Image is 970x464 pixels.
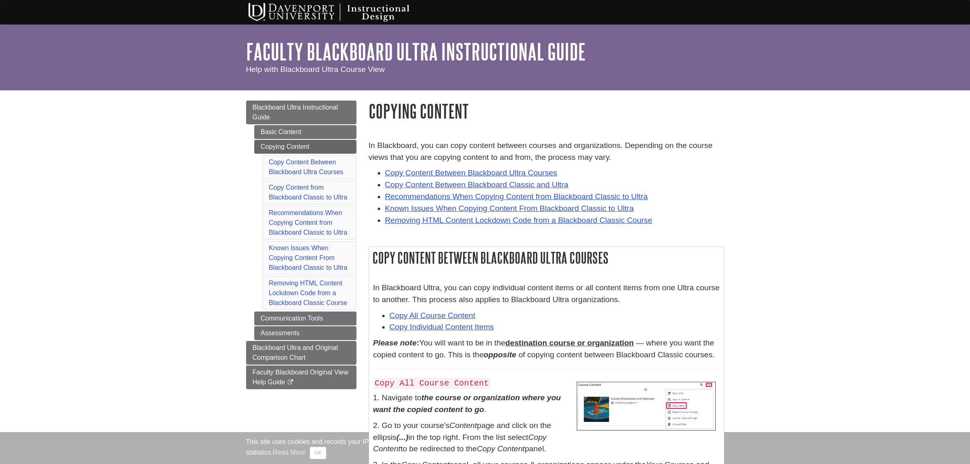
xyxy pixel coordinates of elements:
em: (...) [397,433,408,442]
a: Copy Content Between Blackboard Classic and Ultra [385,180,569,189]
a: Copy Content Between Blackboard Ultra Courses [269,159,343,175]
a: Assessments [254,326,356,340]
a: Recommendations When Copying Content from Blackboard Classic to Ultra [269,209,347,236]
a: Copy Content Between Blackboard Ultra Courses [385,168,557,177]
em: Copy Content [373,433,547,453]
a: Known Issues When Copying Content From Blackboard Classic to Ultra [385,204,634,213]
a: Blackboard Ultra and Original Comparison Chart [246,341,356,365]
span: Faculty Blackboard Original View Help Guide [253,369,348,386]
em: Please note [373,338,417,347]
strong: : [373,338,419,347]
a: Faculty Blackboard Original View Help Guide [246,365,356,389]
a: Copy All Course Content [390,311,475,320]
a: Recommendations When Copying Content from Blackboard Classic to Ultra [385,192,648,201]
a: Communication Tools [254,312,356,325]
a: Removing HTML Content Lockdown Code from a Blackboard Classic Course [385,216,652,224]
a: Copy Content from Blackboard Classic to Ultra [269,184,347,201]
a: Basic Content [254,125,356,139]
p: You will want to be in the — where you want the copied content to go. This is the of copying cont... [373,337,720,361]
a: Blackboard Ultra Instructional Guide [246,101,356,124]
p: 1. Navigate to . [373,392,720,416]
code: Copy All Course Content [373,378,491,389]
p: 2. Go to your course's page and click on the ellipsis in the top right. From the list select to b... [373,420,720,455]
a: Copy Individual Content Items [390,323,494,331]
img: Davenport University Instructional Design [242,2,438,22]
a: Removing HTML Content Lockdown Code from a Blackboard Classic Course [269,280,347,306]
span: Blackboard Ultra and Original Comparison Chart [253,344,338,361]
strong: opposite [484,350,516,359]
h2: Copy Content Between Blackboard Ultra Courses [369,247,724,269]
em: Copy Content [477,444,524,453]
button: Close [310,447,326,459]
h1: Copying Content [369,101,724,121]
div: Guide Page Menu [246,101,356,389]
a: Read More [273,449,305,456]
div: This site uses cookies and records your IP address for usage statistics. Additionally, we use Goo... [246,437,724,459]
strong: the course or organization where you want the copied content to go [373,393,561,414]
u: destination course or organization [505,338,634,347]
a: Faculty Blackboard Ultra Instructional Guide [246,39,586,64]
em: Content [450,421,477,430]
a: Known Issues When Copying Content From Blackboard Classic to Ultra [269,244,347,271]
span: Blackboard Ultra Instructional Guide [253,104,338,121]
p: In Blackboard Ultra, you can copy individual content items or all content items from one Ultra co... [373,282,720,306]
span: Help with Blackboard Ultra Course View [246,65,385,74]
i: This link opens in a new window [287,380,294,385]
a: Copying Content [254,140,356,154]
p: In Blackboard, you can copy content between courses and organizations. Depending on the course vi... [369,140,724,164]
